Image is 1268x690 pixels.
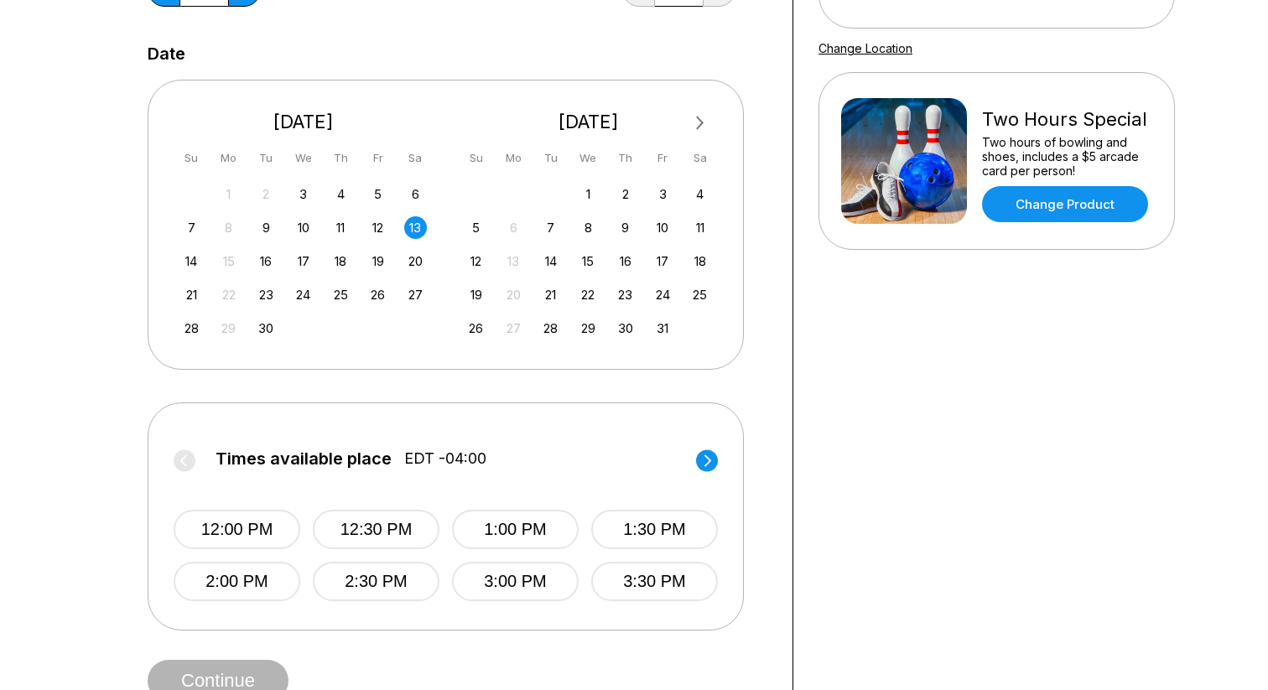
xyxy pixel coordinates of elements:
div: Choose Thursday, September 25th, 2025 [330,283,352,306]
div: Choose Tuesday, September 16th, 2025 [255,250,278,272]
div: month 2025-09 [178,181,429,340]
div: Choose Thursday, September 18th, 2025 [330,250,352,272]
div: Th [614,147,637,169]
div: Choose Wednesday, October 8th, 2025 [577,216,600,239]
div: Choose Saturday, October 4th, 2025 [689,183,711,205]
button: 2:00 PM [174,562,300,601]
img: Two Hours Special [841,98,967,224]
div: Choose Wednesday, September 3rd, 2025 [292,183,314,205]
div: Sa [689,147,711,169]
div: Choose Thursday, October 23rd, 2025 [614,283,637,306]
div: Choose Thursday, September 11th, 2025 [330,216,352,239]
div: Not available Monday, September 1st, 2025 [217,183,240,205]
div: Fr [652,147,674,169]
button: 1:00 PM [452,510,579,549]
label: Date [148,44,185,63]
div: Choose Wednesday, October 22nd, 2025 [577,283,600,306]
div: [DATE] [459,111,719,133]
div: Choose Saturday, September 6th, 2025 [404,183,427,205]
div: Choose Wednesday, September 17th, 2025 [292,250,314,272]
div: Not available Monday, October 27th, 2025 [502,317,525,340]
div: Fr [366,147,389,169]
div: Choose Saturday, October 18th, 2025 [689,250,711,272]
div: Two Hours Special [982,108,1152,131]
button: 3:30 PM [591,562,718,601]
div: Choose Friday, October 24th, 2025 [652,283,674,306]
div: Choose Tuesday, September 9th, 2025 [255,216,278,239]
div: Choose Tuesday, October 7th, 2025 [539,216,562,239]
div: Choose Sunday, October 26th, 2025 [465,317,487,340]
div: Choose Saturday, September 20th, 2025 [404,250,427,272]
div: Choose Sunday, September 28th, 2025 [180,317,203,340]
button: 12:30 PM [313,510,439,549]
div: Choose Saturday, September 27th, 2025 [404,283,427,306]
button: 12:00 PM [174,510,300,549]
div: Choose Sunday, October 19th, 2025 [465,283,487,306]
div: Mo [502,147,525,169]
div: Choose Friday, September 26th, 2025 [366,283,389,306]
div: Choose Sunday, September 7th, 2025 [180,216,203,239]
div: Not available Monday, October 13th, 2025 [502,250,525,272]
a: Change Product [982,186,1148,222]
div: Choose Friday, September 5th, 2025 [366,183,389,205]
div: Mo [217,147,240,169]
div: Tu [539,147,562,169]
div: Choose Thursday, September 4th, 2025 [330,183,352,205]
div: Choose Friday, October 3rd, 2025 [652,183,674,205]
div: Not available Tuesday, September 2nd, 2025 [255,183,278,205]
div: Su [465,147,487,169]
div: Choose Friday, September 19th, 2025 [366,250,389,272]
div: Not available Monday, September 15th, 2025 [217,250,240,272]
button: 3:00 PM [452,562,579,601]
div: [DATE] [174,111,434,133]
div: Sa [404,147,427,169]
div: Choose Sunday, October 5th, 2025 [465,216,487,239]
div: Choose Tuesday, October 14th, 2025 [539,250,562,272]
div: Choose Tuesday, September 23rd, 2025 [255,283,278,306]
div: Choose Wednesday, October 15th, 2025 [577,250,600,272]
div: Choose Tuesday, September 30th, 2025 [255,317,278,340]
div: We [577,147,600,169]
div: Choose Tuesday, October 28th, 2025 [539,317,562,340]
div: Choose Wednesday, October 1st, 2025 [577,183,600,205]
div: Not available Monday, September 29th, 2025 [217,317,240,340]
div: Choose Friday, October 17th, 2025 [652,250,674,272]
div: We [292,147,314,169]
div: Choose Thursday, October 2nd, 2025 [614,183,637,205]
div: Choose Thursday, October 30th, 2025 [614,317,637,340]
div: Choose Friday, September 12th, 2025 [366,216,389,239]
div: Th [330,147,352,169]
div: Choose Sunday, October 12th, 2025 [465,250,487,272]
div: Choose Wednesday, September 24th, 2025 [292,283,314,306]
div: Choose Thursday, October 9th, 2025 [614,216,637,239]
div: Not available Monday, September 8th, 2025 [217,216,240,239]
div: Su [180,147,203,169]
div: Not available Monday, October 6th, 2025 [502,216,525,239]
span: EDT -04:00 [404,449,486,468]
button: 2:30 PM [313,562,439,601]
div: Choose Thursday, October 16th, 2025 [614,250,637,272]
span: Times available place [216,449,392,468]
div: Choose Saturday, September 13th, 2025 [404,216,427,239]
div: Choose Saturday, October 11th, 2025 [689,216,711,239]
div: Choose Friday, October 31st, 2025 [652,317,674,340]
div: Choose Saturday, October 25th, 2025 [689,283,711,306]
div: Choose Wednesday, September 10th, 2025 [292,216,314,239]
div: month 2025-10 [463,181,715,340]
div: Choose Sunday, September 21st, 2025 [180,283,203,306]
button: Next Month [687,110,714,137]
div: Choose Sunday, September 14th, 2025 [180,250,203,272]
div: Choose Friday, October 10th, 2025 [652,216,674,239]
div: Choose Wednesday, October 29th, 2025 [577,317,600,340]
div: Not available Monday, September 22nd, 2025 [217,283,240,306]
button: 1:30 PM [591,510,718,549]
div: Not available Monday, October 20th, 2025 [502,283,525,306]
div: Two hours of bowling and shoes, includes a $5 arcade card per person! [982,135,1152,178]
div: Choose Tuesday, October 21st, 2025 [539,283,562,306]
a: Change Location [818,41,912,55]
div: Tu [255,147,278,169]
